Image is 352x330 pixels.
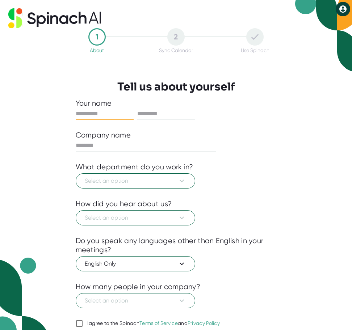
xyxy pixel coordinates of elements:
[76,131,131,140] div: Company name
[167,28,185,46] div: 2
[139,320,178,326] a: Terms of Service
[117,80,235,93] h3: Tell us about yourself
[76,293,195,308] button: Select an option
[90,47,104,53] div: About
[188,320,220,326] a: Privacy Policy
[327,305,345,323] iframe: Intercom live chat
[85,177,186,185] span: Select an option
[87,320,220,327] div: I agree to the Spinach and
[76,210,195,225] button: Select an option
[76,199,172,208] div: How did you hear about us?
[85,296,186,305] span: Select an option
[76,162,193,172] div: What department do you work in?
[159,47,193,53] div: Sync Calendar
[76,99,277,108] div: Your name
[241,47,269,53] div: Use Spinach
[76,256,195,271] button: English Only
[85,213,186,222] span: Select an option
[76,282,201,291] div: How many people in your company?
[76,173,195,189] button: Select an option
[76,236,277,254] div: Do you speak any languages other than English in your meetings?
[88,28,106,46] div: 1
[85,259,186,268] span: English Only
